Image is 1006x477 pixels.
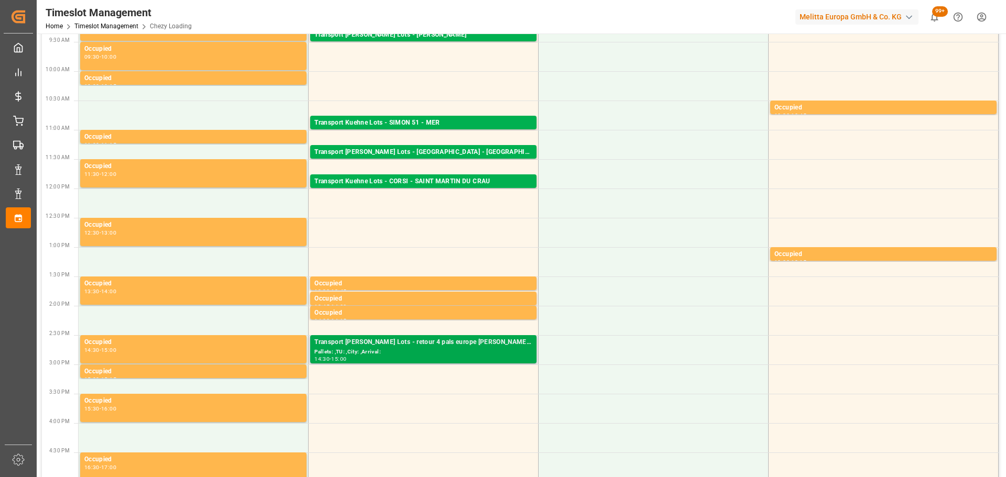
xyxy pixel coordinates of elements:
div: 12:30 [84,230,100,235]
div: 10:15 [101,84,116,88]
div: - [100,406,101,411]
div: Occupied [84,454,302,465]
div: Occupied [84,367,302,377]
div: Occupied [314,308,532,318]
div: 13:45 [314,304,330,309]
span: 2:30 PM [49,330,70,336]
div: 13:15 [791,260,806,264]
div: 15:00 [84,377,100,382]
div: 14:00 [331,304,346,309]
div: 16:30 [84,465,100,470]
button: Melitta Europa GmbH & Co. KG [795,7,923,27]
div: Occupied [84,220,302,230]
span: 11:00 AM [46,125,70,131]
div: - [100,142,101,147]
div: - [100,230,101,235]
span: 12:00 PM [46,184,70,190]
div: Pallets: 6,TU: ,City: CARQUEFOU,Arrival: [DATE] 00:00:00 [314,40,532,49]
div: 13:30 [314,289,330,294]
span: 9:30 AM [49,37,70,43]
span: 10:00 AM [46,66,70,72]
div: Pallets: 11,TU: 16,City: MER,Arrival: [DATE] 00:00:00 [314,128,532,137]
span: 4:00 PM [49,418,70,424]
div: Occupied [84,132,302,142]
div: - [790,113,791,118]
div: 10:00 [101,54,116,59]
div: 15:00 [101,348,116,352]
div: 13:45 [331,289,346,294]
div: 17:00 [101,465,116,470]
div: Occupied [84,161,302,172]
div: Transport [PERSON_NAME] Lots - retour 4 pals europe [PERSON_NAME] cmr 887743 - [314,337,532,348]
a: Home [46,23,63,30]
div: 14:00 [101,289,116,294]
div: 13:00 [101,230,116,235]
span: 2:00 PM [49,301,70,307]
div: - [100,84,101,88]
span: 3:30 PM [49,389,70,395]
div: 09:30 [84,54,100,59]
span: 1:30 PM [49,272,70,278]
div: 12:00 [101,172,116,176]
div: - [100,377,101,382]
div: Occupied [774,103,992,113]
span: 11:30 AM [46,154,70,160]
div: Transport Kuehne Lots - SIMON 51 - MER [314,118,532,128]
div: - [100,54,101,59]
div: Occupied [84,279,302,289]
div: 11:15 [101,142,116,147]
div: Occupied [84,73,302,84]
div: - [100,348,101,352]
div: 13:00 [774,260,790,264]
div: - [330,318,331,323]
div: Occupied [84,396,302,406]
div: Pallets: 4,TU: 198,City: [GEOGRAPHIC_DATA],Arrival: [DATE] 00:00:00 [314,158,532,167]
a: Timeslot Management [74,23,138,30]
div: Transport [PERSON_NAME] Lots - [PERSON_NAME] [314,30,532,40]
div: 10:00 [84,84,100,88]
div: 10:30 [774,113,790,118]
div: 15:30 [84,406,100,411]
div: - [330,357,331,361]
div: - [330,289,331,294]
div: 14:30 [314,357,330,361]
div: Timeslot Management [46,5,192,20]
div: - [330,304,331,309]
div: Occupied [774,249,992,260]
div: 11:00 [84,142,100,147]
div: 14:30 [84,348,100,352]
div: 10:45 [791,113,806,118]
div: 11:30 [84,172,100,176]
div: Occupied [84,44,302,54]
span: 4:30 PM [49,448,70,453]
div: 15:00 [331,357,346,361]
span: 1:00 PM [49,242,70,248]
div: Occupied [314,294,532,304]
div: Occupied [84,337,302,348]
div: 13:30 [84,289,100,294]
span: 99+ [932,6,948,17]
div: - [790,260,791,264]
span: 3:00 PM [49,360,70,365]
div: 14:15 [331,318,346,323]
div: 14:00 [314,318,330,323]
div: Transport Kuehne Lots - CORSI - SAINT MARTIN DU CRAU [314,176,532,187]
button: Help Center [946,5,970,29]
div: 16:00 [101,406,116,411]
button: show 100 new notifications [923,5,946,29]
span: 12:30 PM [46,213,70,219]
div: Pallets: ,TU: 848,City: [GEOGRAPHIC_DATA][PERSON_NAME],Arrival: [DATE] 00:00:00 [314,187,532,196]
div: - [100,289,101,294]
div: 15:15 [101,377,116,382]
span: 10:30 AM [46,96,70,102]
div: Pallets: ,TU: ,City: ,Arrival: [314,348,532,357]
div: Occupied [314,279,532,289]
div: - [100,465,101,470]
div: - [100,172,101,176]
div: Transport [PERSON_NAME] Lots - [GEOGRAPHIC_DATA] - [GEOGRAPHIC_DATA] [314,147,532,158]
div: Melitta Europa GmbH & Co. KG [795,9,918,25]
